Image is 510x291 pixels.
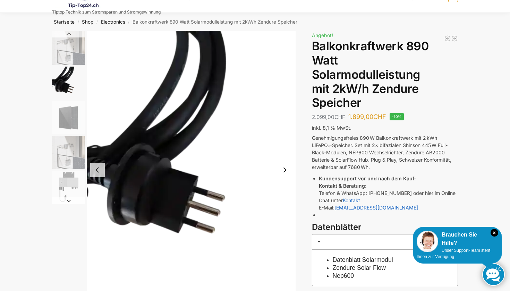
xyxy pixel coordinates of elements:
[451,35,458,42] a: Balkonkraftwerk 890 Watt Solarmodulleistung mit 1kW/h Zendure Speicher
[312,221,458,233] h3: Datenblätter
[52,171,85,204] img: nep-microwechselrichter-600w
[417,248,490,259] span: Unser Support-Team steht Ihnen zur Verfügung
[52,67,85,100] img: Anschlusskabel-3meter_schweizer-stecker
[75,19,82,25] span: /
[50,170,85,204] li: 5 / 5
[319,176,416,181] strong: Kundensupport vor und nach dem Kauf:
[319,183,366,189] strong: Kontakt & Beratung:
[50,31,85,66] li: 1 / 5
[334,205,418,211] a: [EMAIL_ADDRESS][DOMAIN_NAME]
[333,256,393,263] a: Datenblatt Solarmodul
[52,136,85,169] img: Zendure-solar-flow-Batteriespeicher für Balkonkraftwerke
[50,135,85,170] li: 4 / 5
[278,163,292,177] button: Next slide
[52,10,161,14] p: Tiptop Technik zum Stromsparen und Stromgewinnung
[125,19,133,25] span: /
[52,31,85,65] img: Zendure-solar-flow-Batteriespeicher für Balkonkraftwerke
[491,229,498,237] i: Schließen
[50,100,85,135] li: 3 / 5
[90,163,105,177] button: Previous slide
[390,113,404,120] span: -10%
[319,175,458,211] li: Telefon & WhatsApp: [PHONE_NUMBER] oder hier im Online Chat unter E-Mail:
[343,197,360,203] a: Kontakt
[82,19,93,25] a: Shop
[373,113,386,120] span: CHF
[40,13,470,31] nav: Breadcrumb
[52,101,85,134] img: Maysun
[101,19,125,25] a: Electronics
[50,66,85,100] li: 2 / 5
[312,134,458,171] p: Genehmigungsfreies 890 W Balkonkraftwerk mit 2 kWh LiFePO₄-Speicher. Set mit 2× bifazialen Shinso...
[417,231,438,252] img: Customer service
[417,231,498,247] div: Brauchen Sie Hilfe?
[334,114,345,120] span: CHF
[54,19,75,25] a: Startseite
[52,31,85,37] button: Previous slide
[348,113,386,120] bdi: 1.899,00
[52,197,85,204] button: Next slide
[312,125,351,131] span: inkl. 8,1 % MwSt.
[312,32,333,38] span: Angebot!
[444,35,451,42] a: 890/600 Watt Solarkraftwerk + 2,7 KW Batteriespeicher Genehmigungsfrei
[333,264,386,271] a: Zendure Solar Flow
[312,39,458,110] h1: Balkonkraftwerk 890 Watt Solarmodulleistung mit 2kW/h Zendure Speicher
[333,272,354,279] a: Nep600
[93,19,101,25] span: /
[312,114,345,120] bdi: 2.099,00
